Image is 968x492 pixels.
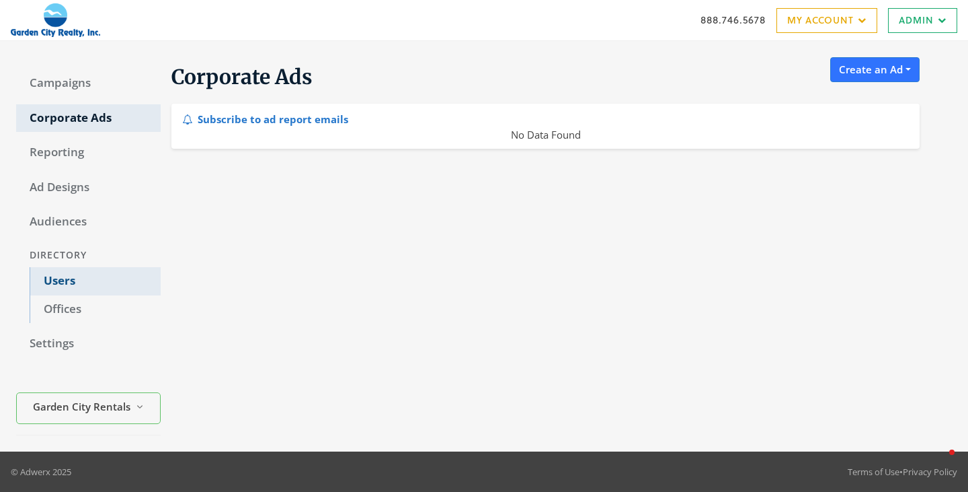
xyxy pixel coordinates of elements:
[903,466,957,478] a: Privacy Policy
[30,267,161,295] a: Users
[16,392,161,424] button: Garden City Rentals
[172,127,919,143] div: No Data Found
[16,208,161,236] a: Audiences
[16,243,161,268] div: Directory
[16,69,161,98] a: Campaigns
[16,139,161,167] a: Reporting
[888,8,957,33] a: Admin
[182,109,348,127] div: Subscribe to ad report emails
[830,57,920,82] button: Create an Ad
[33,399,130,415] span: Garden City Rentals
[11,3,100,37] img: Adwerx
[16,174,161,202] a: Ad Designs
[11,465,71,479] p: © Adwerx 2025
[16,330,161,358] a: Settings
[848,466,899,478] a: Terms of Use
[16,104,161,133] a: Corporate Ads
[700,13,766,27] a: 888.746.5678
[848,465,957,479] div: •
[922,446,955,479] iframe: Intercom live chat
[30,295,161,324] a: Offices
[776,8,877,33] a: My Account
[171,64,313,90] span: Corporate Ads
